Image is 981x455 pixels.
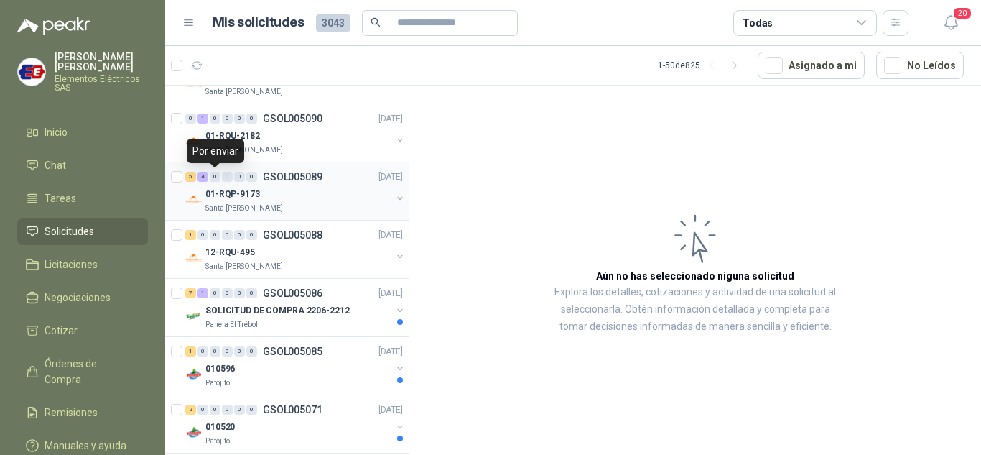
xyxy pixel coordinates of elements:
p: 01-RQU-2182 [205,129,260,143]
p: 010596 [205,362,235,376]
h3: Aún no has seleccionado niguna solicitud [596,268,794,284]
div: 0 [222,405,233,415]
div: 5 [185,172,196,182]
p: GSOL005071 [263,405,322,415]
a: Remisiones [17,399,148,426]
div: 0 [234,405,245,415]
a: 1 0 0 0 0 0 GSOL005088[DATE] Company Logo12-RQU-495Santa [PERSON_NAME] [185,226,406,272]
div: 0 [222,230,233,240]
div: 2 [185,405,196,415]
p: 12-RQU-495 [205,246,255,259]
div: 0 [210,230,220,240]
span: Licitaciones [45,257,98,272]
p: [DATE] [378,170,403,184]
img: Company Logo [185,424,203,441]
div: 0 [246,230,257,240]
div: 0 [246,346,257,357]
p: GSOL005086 [263,288,322,298]
div: 0 [246,114,257,124]
img: Company Logo [185,191,203,208]
img: Company Logo [185,308,203,325]
div: 1 - 50 de 825 [658,54,746,77]
p: [DATE] [378,229,403,242]
p: [DATE] [378,403,403,417]
div: 0 [222,346,233,357]
a: Cotizar [17,317,148,344]
p: GSOL005088 [263,230,322,240]
p: Santa [PERSON_NAME] [205,261,283,272]
div: 1 [185,346,196,357]
div: 0 [210,288,220,298]
span: Cotizar [45,323,78,339]
span: search [371,17,381,27]
span: Negociaciones [45,290,111,305]
img: Company Logo [185,366,203,383]
p: [DATE] [378,345,403,359]
a: Licitaciones [17,251,148,278]
p: [DATE] [378,112,403,126]
p: Patojito [205,436,230,447]
p: 010520 [205,420,235,434]
span: 3043 [316,14,350,32]
p: [DATE] [378,287,403,300]
div: 0 [197,230,208,240]
a: Solicitudes [17,218,148,245]
span: 20 [952,6,972,20]
p: [PERSON_NAME] [PERSON_NAME] [55,52,148,72]
a: 2 0 0 0 0 0 GSOL005071[DATE] Company Logo010520Patojito [185,401,406,447]
div: 0 [234,230,245,240]
span: Manuales y ayuda [45,438,126,454]
div: 7 [185,288,196,298]
div: 0 [246,405,257,415]
div: 0 [185,114,196,124]
p: SOLICITUD DE COMPRA 2206-2212 [205,304,350,318]
p: Explora los detalles, cotizaciones y actividad de una solicitud al seleccionarla. Obtén informaci... [553,284,837,336]
button: Asignado a mi [758,52,865,79]
div: 0 [222,114,233,124]
div: 1 [185,230,196,240]
a: Órdenes de Compra [17,350,148,393]
div: 0 [197,405,208,415]
div: 4 [197,172,208,182]
div: 0 [246,172,257,182]
p: 01-RQP-9173 [205,188,260,201]
a: 7 1 0 0 0 0 GSOL005086[DATE] Company LogoSOLICITUD DE COMPRA 2206-2212Panela El Trébol [185,285,406,331]
button: 20 [938,10,964,36]
div: 0 [222,288,233,298]
span: Órdenes de Compra [45,356,134,387]
a: 0 1 0 0 0 0 GSOL005090[DATE] Company Logo01-RQU-2182Santa [PERSON_NAME] [185,110,406,156]
p: Santa [PERSON_NAME] [205,203,283,214]
div: 0 [234,114,245,124]
p: GSOL005085 [263,346,322,357]
a: 5 4 0 0 0 0 GSOL005089[DATE] Company Logo01-RQP-9173Santa [PERSON_NAME] [185,168,406,214]
div: 0 [210,172,220,182]
span: Tareas [45,190,76,206]
div: 0 [210,346,220,357]
p: GSOL005090 [263,114,322,124]
span: Chat [45,157,66,173]
div: 0 [234,172,245,182]
img: Company Logo [18,58,45,86]
a: Inicio [17,119,148,146]
p: Panela El Trébol [205,319,258,331]
div: Todas [743,15,773,31]
a: Tareas [17,185,148,212]
span: Solicitudes [45,224,94,239]
p: Patojito [205,377,230,389]
div: Por enviar [187,139,244,163]
img: Company Logo [185,249,203,267]
p: Elementos Eléctricos SAS [55,75,148,92]
a: Negociaciones [17,284,148,311]
img: Company Logo [185,133,203,150]
div: 0 [210,405,220,415]
div: 0 [234,288,245,298]
div: 0 [222,172,233,182]
div: 0 [246,288,257,298]
p: Santa [PERSON_NAME] [205,86,283,98]
div: 1 [197,114,208,124]
div: 1 [197,288,208,298]
p: GSOL005089 [263,172,322,182]
img: Logo peakr [17,17,90,35]
a: 1 0 0 0 0 0 GSOL005085[DATE] Company Logo010596Patojito [185,343,406,389]
h1: Mis solicitudes [213,12,304,33]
